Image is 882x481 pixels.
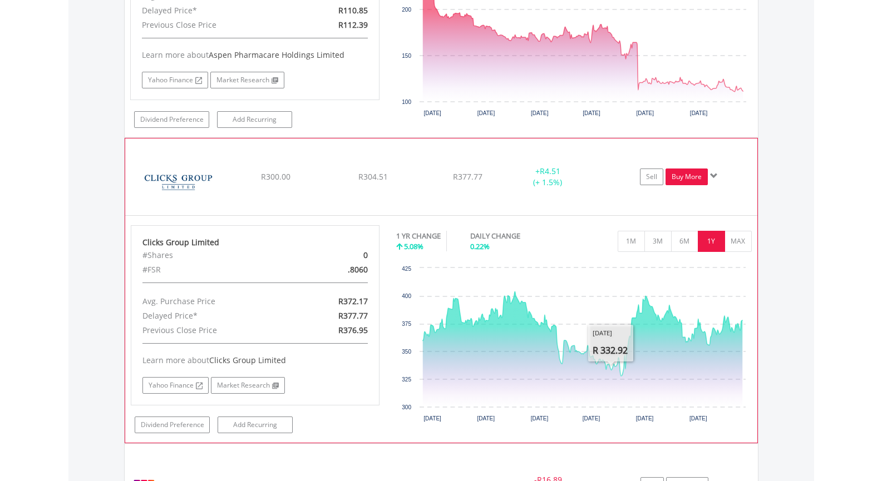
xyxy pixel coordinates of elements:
button: 3M [644,231,672,252]
text: 325 [402,376,411,383]
div: .8060 [295,262,376,277]
div: #Shares [134,248,295,262]
span: R376.95 [338,325,368,335]
a: Add Recurring [218,416,293,433]
span: Clicks Group Limited [209,355,286,365]
img: EQU.ZA.CLS.png [131,152,226,212]
span: R110.85 [338,5,368,16]
text: [DATE] [636,110,654,116]
text: [DATE] [531,415,549,422]
span: R372.17 [338,296,368,306]
text: [DATE] [423,415,441,422]
button: 6M [671,231,698,252]
a: Market Research [211,377,285,394]
div: Learn more about [142,49,368,61]
text: 400 [402,293,411,299]
span: R377.77 [453,171,482,182]
a: Sell [640,168,663,185]
span: R4.51 [540,166,560,176]
button: 1M [618,231,645,252]
button: 1Y [698,231,725,252]
text: [DATE] [690,110,708,116]
a: Buy More [666,168,708,185]
a: Market Research [210,72,284,88]
text: 100 [402,99,411,105]
text: [DATE] [531,110,549,116]
text: 200 [402,7,411,13]
svg: Interactive chart [396,262,751,429]
span: 5.08% [404,241,423,251]
text: [DATE] [423,110,441,116]
div: Learn more about [142,355,368,366]
div: Previous Close Price [134,323,295,338]
text: 350 [402,349,411,355]
text: [DATE] [477,415,495,422]
span: 0.22% [470,241,490,251]
text: [DATE] [583,110,600,116]
span: R377.77 [338,310,368,321]
div: Delayed Price* [134,309,295,323]
a: Dividend Preference [135,416,210,433]
span: R300.00 [261,171,290,182]
span: R304.51 [358,171,388,182]
div: Previous Close Price [134,18,295,32]
a: Yahoo Finance [142,377,209,394]
a: Add Recurring [217,111,292,128]
span: R112.39 [338,19,368,30]
text: [DATE] [689,415,707,422]
a: Yahoo Finance [142,72,208,88]
div: Chart. Highcharts interactive chart. [396,262,752,429]
button: MAX [725,231,752,252]
div: + (+ 1.5%) [506,166,589,188]
div: Clicks Group Limited [142,237,368,248]
div: 0 [295,248,376,262]
div: Avg. Purchase Price [134,294,295,309]
text: [DATE] [477,110,495,116]
text: 150 [402,53,411,59]
text: 375 [402,321,411,327]
div: #FSR [134,262,295,277]
div: 1 YR CHANGE [396,231,441,241]
text: 425 [402,266,411,272]
span: Aspen Pharmacare Holdings Limited [209,49,344,60]
text: [DATE] [636,415,654,422]
a: Dividend Preference [134,111,209,128]
div: DAILY CHANGE [470,231,559,241]
text: 300 [402,404,411,410]
div: Delayed Price* [134,3,295,18]
text: [DATE] [583,415,600,422]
